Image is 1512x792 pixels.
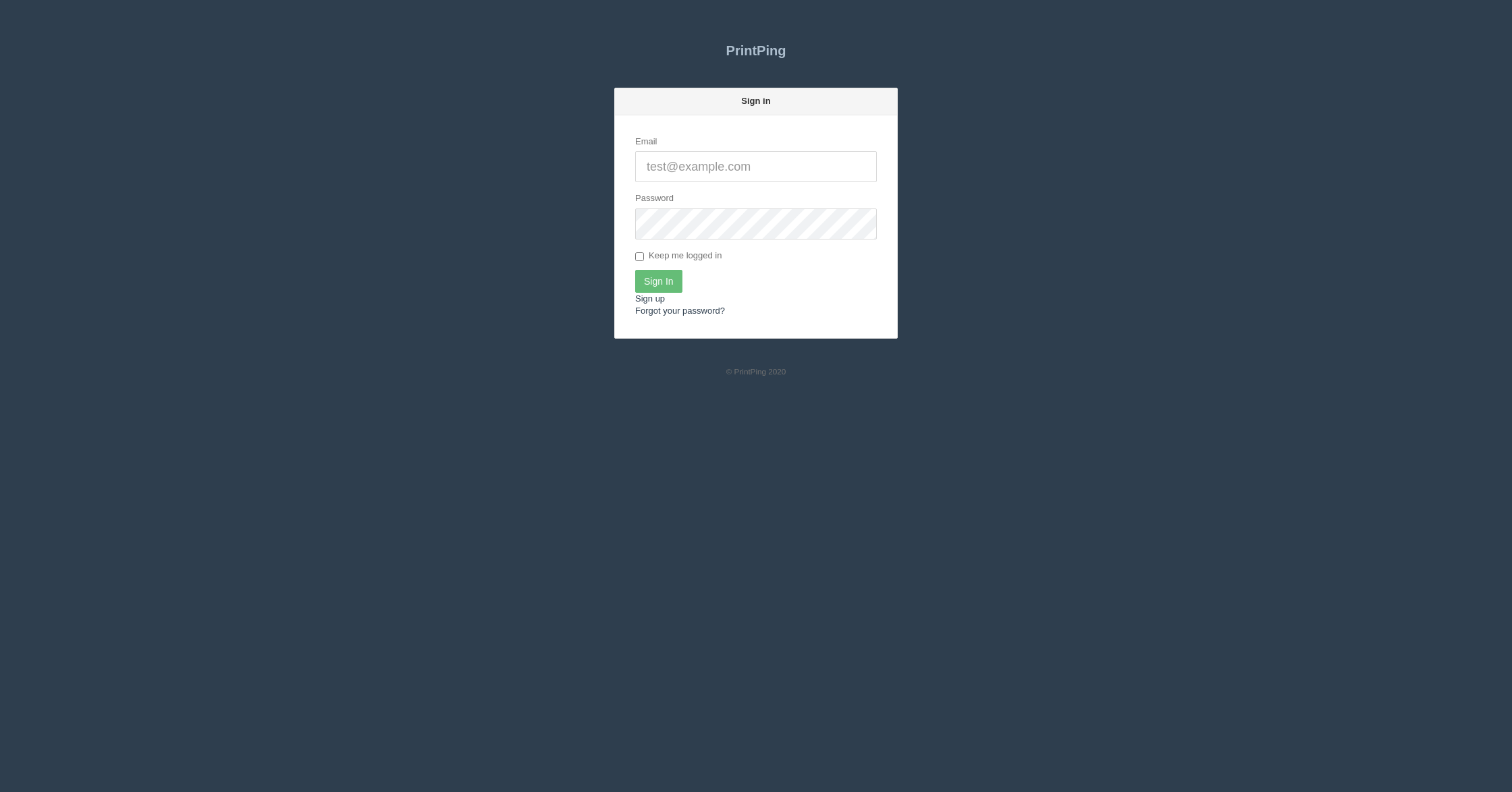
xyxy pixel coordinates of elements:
[635,270,682,293] input: Sign In
[635,252,644,261] input: Keep me logged in
[635,192,674,205] label: Password
[614,34,898,67] a: PrintPing
[635,151,877,182] input: test@example.com
[635,250,722,263] label: Keep me logged in
[741,96,770,106] strong: Sign in
[635,136,657,148] label: Email
[726,367,786,376] small: © PrintPing 2020
[635,306,725,316] a: Forgot your password?
[635,293,665,304] a: Sign up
